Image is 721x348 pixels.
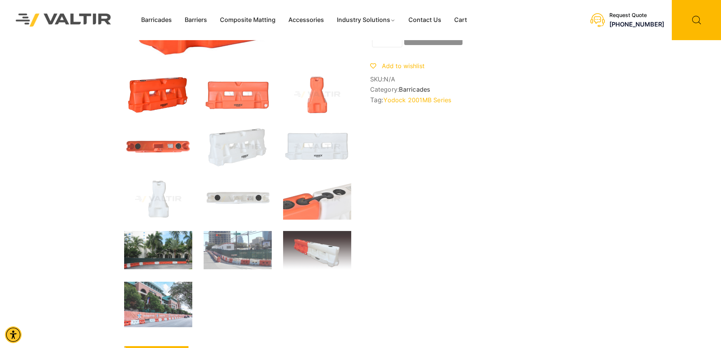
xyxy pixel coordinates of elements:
[383,96,451,104] a: Yodock 2001MB Series
[204,74,272,115] img: An orange traffic barrier with two rectangular openings and a logo, designed for road safety and ...
[370,86,597,93] span: Category:
[124,282,192,327] img: A view of Minute Maid Park with a barrier displaying "Houston Astros" and a Texas flag, surrounde...
[370,76,597,83] span: SKU:
[609,12,664,19] div: Request Quote
[370,96,597,104] span: Tag:
[204,179,272,220] img: A white plastic tank with two black caps and a label on the side, viewed from above.
[382,62,425,70] span: Add to wishlist
[5,326,22,343] div: Accessibility Menu
[204,231,272,269] img: Construction site with traffic barriers, green fencing, and a street sign for Nueces St. in an ur...
[178,14,213,26] a: Barriers
[402,14,448,26] a: Contact Us
[124,126,192,167] img: An orange plastic dock float with two circular openings and a rectangular label on top.
[283,74,351,115] img: An orange traffic cone with a wide base and a tapered top, designed for road safety and traffic m...
[124,179,192,220] img: A white plastic container with a unique shape, likely used for storage or dispensing liquids.
[399,86,430,93] a: Barricades
[448,14,473,26] a: Cart
[609,20,664,28] a: call (888) 496-3625
[282,14,330,26] a: Accessories
[124,74,192,115] img: 2001MB_Org_3Q.jpg
[283,231,351,270] img: A segmented traffic barrier in orange and white, designed for road safety and construction zones.
[204,126,272,167] img: A white plastic barrier with a textured surface, designed for traffic control or safety purposes.
[6,3,121,36] img: Valtir Rentals
[124,231,192,269] img: A construction area with orange and white barriers, surrounded by palm trees and a building in th...
[370,62,425,70] a: Add to wishlist
[330,14,402,26] a: Industry Solutions
[384,75,395,83] span: N/A
[213,14,282,26] a: Composite Matting
[135,14,178,26] a: Barricades
[283,179,351,220] img: Close-up of two connected plastic containers, one orange and one white, featuring black caps and ...
[283,126,351,167] img: A white plastic barrier with two rectangular openings, featuring the brand name "Yodock" and a logo.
